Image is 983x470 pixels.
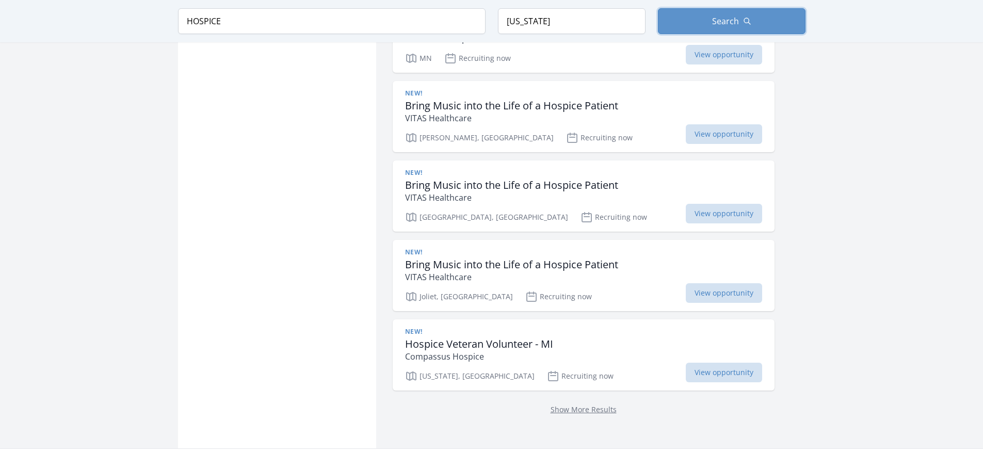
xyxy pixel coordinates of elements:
[405,328,423,336] span: New!
[393,319,775,391] a: New! Hospice Veteran Volunteer - MI Compassus Hospice [US_STATE], [GEOGRAPHIC_DATA] Recruiting no...
[686,124,762,144] span: View opportunity
[405,179,618,191] h3: Bring Music into the Life of a Hospice Patient
[405,52,432,64] p: MN
[686,45,762,64] span: View opportunity
[444,52,511,64] p: Recruiting now
[686,363,762,382] span: View opportunity
[686,204,762,223] span: View opportunity
[405,370,535,382] p: [US_STATE], [GEOGRAPHIC_DATA]
[551,404,617,414] a: Show More Results
[405,258,618,271] h3: Bring Music into the Life of a Hospice Patient
[658,8,805,34] button: Search
[405,132,554,144] p: [PERSON_NAME], [GEOGRAPHIC_DATA]
[405,248,423,256] span: New!
[581,211,647,223] p: Recruiting now
[178,8,486,34] input: Keyword
[405,350,553,363] p: Compassus Hospice
[566,132,633,144] p: Recruiting now
[686,283,762,303] span: View opportunity
[405,211,568,223] p: [GEOGRAPHIC_DATA], [GEOGRAPHIC_DATA]
[405,338,553,350] h3: Hospice Veteran Volunteer - MI
[405,290,513,303] p: Joliet, [GEOGRAPHIC_DATA]
[547,370,614,382] p: Recruiting now
[498,8,646,34] input: Location
[405,100,618,112] h3: Bring Music into the Life of a Hospice Patient
[405,112,618,124] p: VITAS Healthcare
[712,15,739,27] span: Search
[405,271,618,283] p: VITAS Healthcare
[405,191,618,204] p: VITAS Healthcare
[393,81,775,152] a: New! Bring Music into the Life of a Hospice Patient VITAS Healthcare [PERSON_NAME], [GEOGRAPHIC_D...
[393,240,775,311] a: New! Bring Music into the Life of a Hospice Patient VITAS Healthcare Joliet, [GEOGRAPHIC_DATA] Re...
[393,160,775,232] a: New! Bring Music into the Life of a Hospice Patient VITAS Healthcare [GEOGRAPHIC_DATA], [GEOGRAPH...
[525,290,592,303] p: Recruiting now
[405,169,423,177] span: New!
[405,89,423,98] span: New!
